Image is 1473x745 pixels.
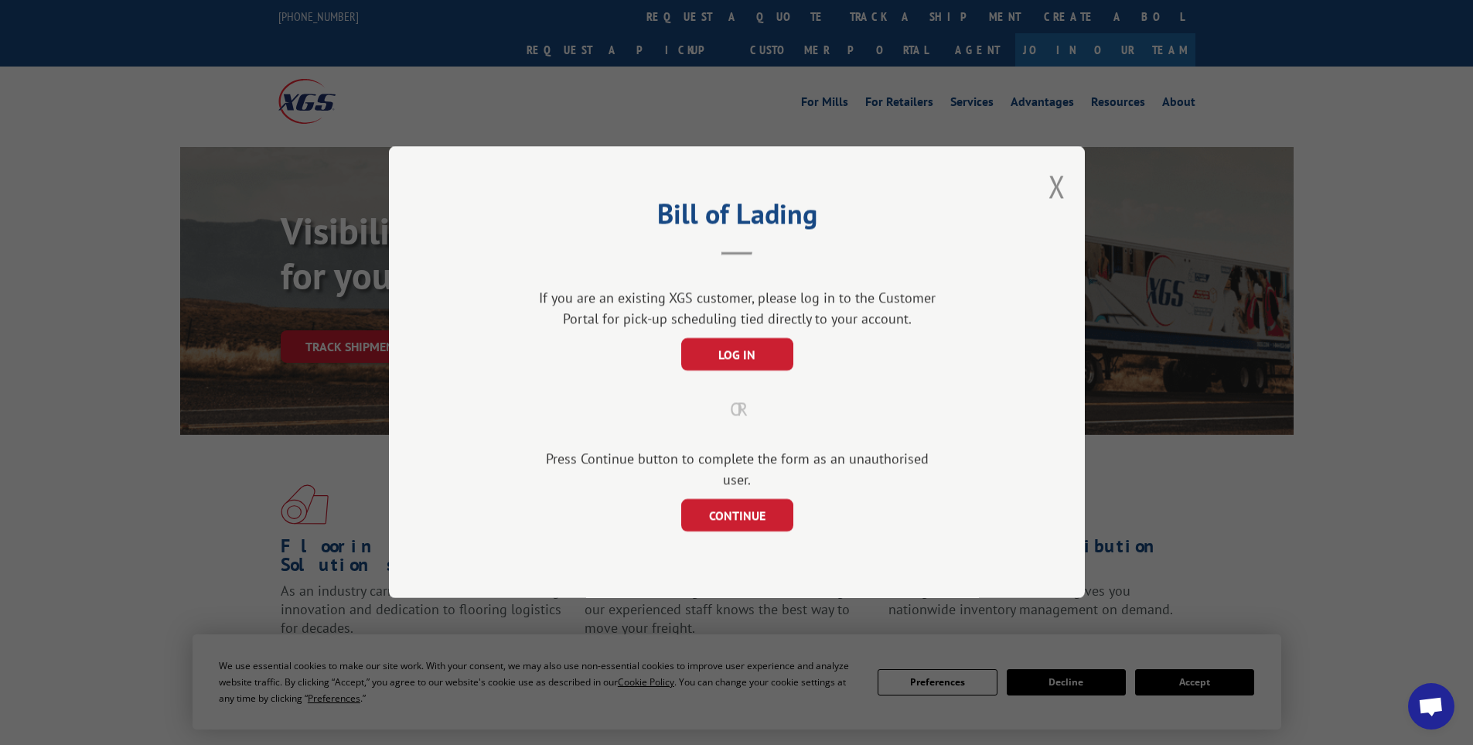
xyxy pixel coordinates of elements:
div: If you are an existing XGS customer, please log in to the Customer Portal for pick-up scheduling ... [532,288,942,330]
button: Close modal [1048,166,1066,207]
a: LOG IN [680,349,793,363]
div: OR [466,396,1008,424]
button: CONTINUE [680,500,793,532]
h2: Bill of Lading [466,203,1008,232]
button: LOG IN [680,339,793,371]
div: Open chat [1408,683,1454,730]
div: Press Continue button to complete the form as an unauthorised user. [532,449,942,490]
